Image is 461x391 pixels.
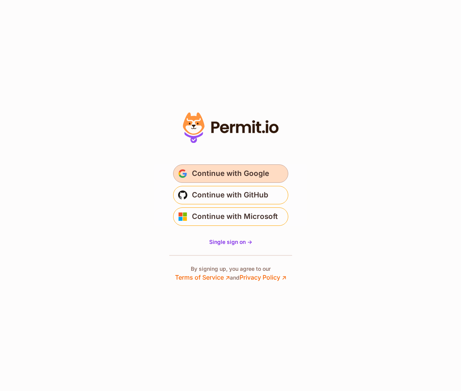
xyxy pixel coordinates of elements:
button: Continue with Microsoft [173,207,288,226]
span: Continue with Microsoft [192,210,278,223]
p: By signing up, you agree to our and [175,265,286,282]
a: Single sign on -> [209,238,252,246]
a: Terms of Service ↗ [175,273,230,281]
span: Continue with GitHub [192,189,268,201]
a: Privacy Policy ↗ [240,273,286,281]
button: Continue with Google [173,164,288,183]
span: Continue with Google [192,167,269,180]
button: Continue with GitHub [173,186,288,204]
span: Single sign on -> [209,239,252,245]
